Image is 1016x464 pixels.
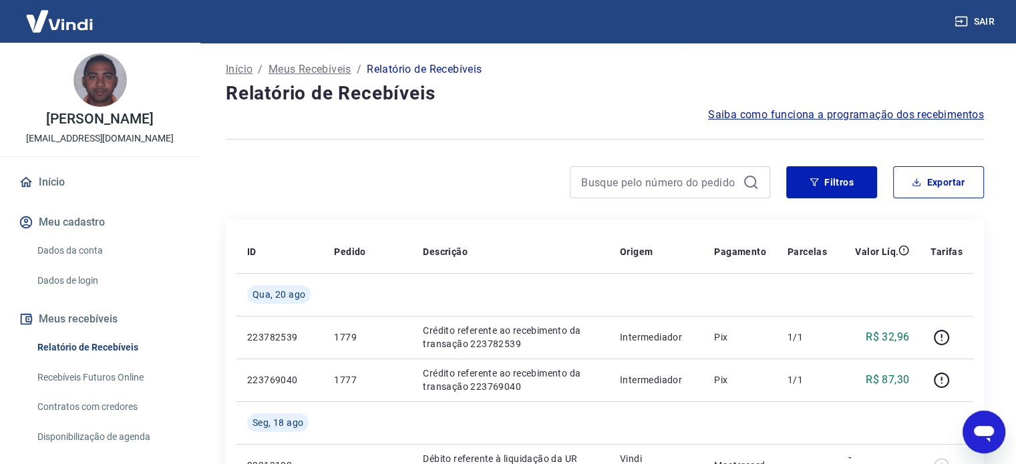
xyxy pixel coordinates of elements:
[32,423,184,451] a: Disponibilização de agenda
[32,393,184,421] a: Contratos com credores
[247,330,313,344] p: 223782539
[32,364,184,391] a: Recebíveis Futuros Online
[16,304,184,334] button: Meus recebíveis
[423,324,599,351] p: Crédito referente ao recebimento da transação 223782539
[32,267,184,294] a: Dados de login
[73,53,127,107] img: b364baf0-585a-4717-963f-4c6cdffdd737.jpeg
[334,373,401,387] p: 1777
[963,411,1005,453] iframe: Botão para abrir a janela de mensagens
[788,245,827,258] p: Parcelas
[423,245,468,258] p: Descrição
[581,172,737,192] input: Busque pelo número do pedido
[247,373,313,387] p: 223769040
[226,61,252,77] a: Início
[32,237,184,264] a: Dados da conta
[714,330,766,344] p: Pix
[46,112,153,126] p: [PERSON_NAME]
[866,329,909,345] p: R$ 32,96
[788,373,827,387] p: 1/1
[334,330,401,344] p: 1779
[930,245,963,258] p: Tarifas
[16,208,184,237] button: Meu cadastro
[247,245,257,258] p: ID
[334,245,365,258] p: Pedido
[620,373,693,387] p: Intermediador
[423,367,599,393] p: Crédito referente ao recebimento da transação 223769040
[714,373,766,387] p: Pix
[357,61,361,77] p: /
[16,1,103,41] img: Vindi
[252,416,303,429] span: Seg, 18 ago
[866,372,909,388] p: R$ 87,30
[620,330,693,344] p: Intermediador
[893,166,984,198] button: Exportar
[26,132,174,146] p: [EMAIL_ADDRESS][DOMAIN_NAME]
[32,334,184,361] a: Relatório de Recebíveis
[258,61,263,77] p: /
[269,61,351,77] a: Meus Recebíveis
[367,61,482,77] p: Relatório de Recebíveis
[226,80,984,107] h4: Relatório de Recebíveis
[708,107,984,123] a: Saiba como funciona a programação dos recebimentos
[16,168,184,197] a: Início
[855,245,898,258] p: Valor Líq.
[788,330,827,344] p: 1/1
[252,288,305,301] span: Qua, 20 ago
[714,245,766,258] p: Pagamento
[786,166,877,198] button: Filtros
[952,9,1000,34] button: Sair
[620,245,653,258] p: Origem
